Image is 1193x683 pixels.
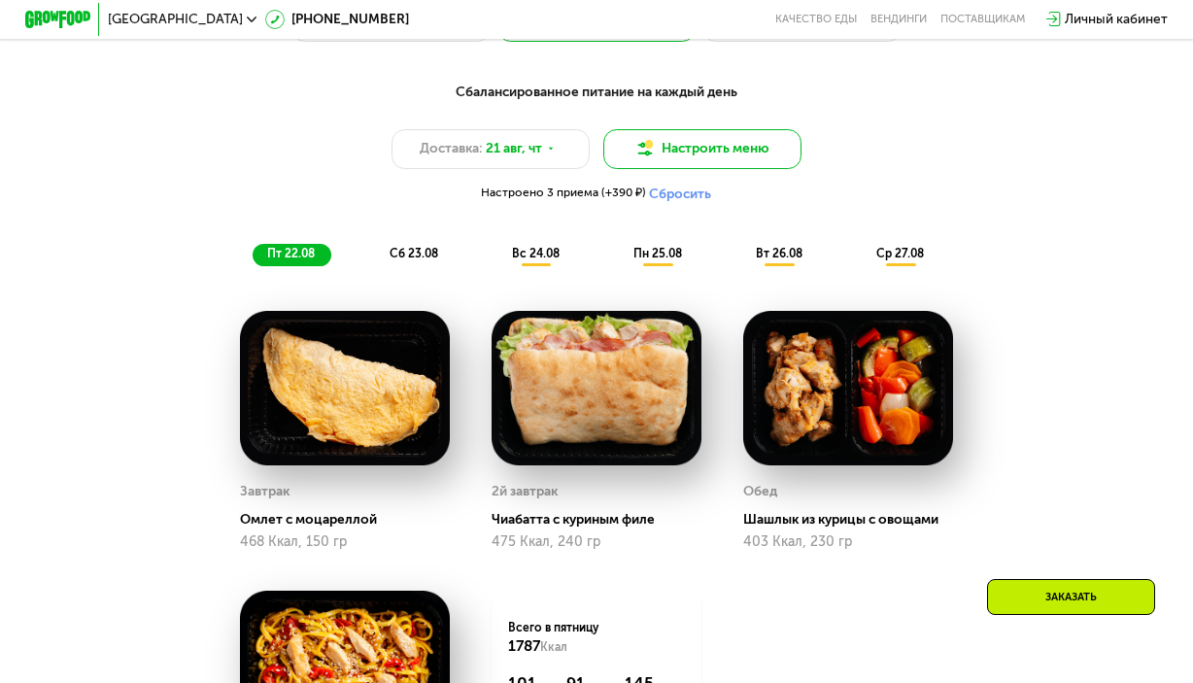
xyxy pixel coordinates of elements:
div: Личный кабинет [1065,10,1168,29]
span: сб 23.08 [390,247,438,260]
div: Чиабатта с куриным филе [492,511,715,528]
span: пт 22.08 [267,247,315,260]
a: Качество еды [775,13,857,26]
div: Сбалансированное питание на каждый день [106,82,1087,102]
a: Вендинги [870,13,927,26]
span: вс 24.08 [512,247,560,260]
button: Настроить меню [603,129,802,169]
span: [GEOGRAPHIC_DATA] [108,13,243,26]
div: Обед [743,479,777,504]
div: поставщикам [940,13,1025,26]
div: Всего в пятницу [508,620,685,657]
div: 468 Ккал, 150 гр [240,534,450,550]
div: Завтрак [240,479,290,504]
span: вт 26.08 [756,247,802,260]
button: Сбросить [649,186,711,202]
span: Доставка: [420,139,483,158]
span: 1787 [508,637,540,655]
div: Заказать [987,579,1155,615]
div: 475 Ккал, 240 гр [492,534,701,550]
div: 2й завтрак [492,479,558,504]
span: 21 авг, чт [486,139,542,158]
span: Настроено 3 приема (+390 ₽) [481,188,646,199]
a: [PHONE_NUMBER] [265,10,409,29]
div: Шашлык из курицы с овощами [743,511,967,528]
span: Ккал [540,640,567,654]
span: пн 25.08 [633,247,682,260]
div: 403 Ккал, 230 гр [743,534,953,550]
span: ср 27.08 [876,247,924,260]
div: Омлет с моцареллой [240,511,463,528]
